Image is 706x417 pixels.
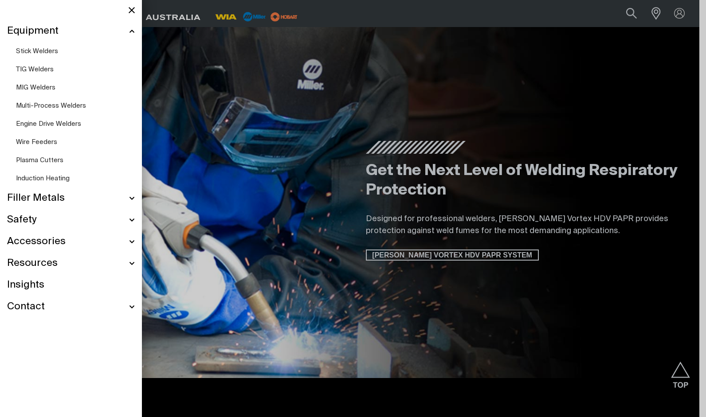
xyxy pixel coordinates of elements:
[7,192,65,205] span: Filler Metals
[7,274,135,296] a: Insights
[7,235,66,248] span: Accessories
[16,157,63,164] span: Plasma Cutters
[16,84,55,91] span: MIG Welders
[16,121,81,127] span: Engine Drive Welders
[7,253,135,274] a: Resources
[16,102,86,109] span: Multi-Process Welders
[7,20,135,42] a: Equipment
[16,151,135,169] a: Plasma Cutters
[16,115,135,133] a: Engine Drive Welders
[7,257,58,270] span: Resources
[16,175,70,182] span: Induction Heating
[16,97,135,115] a: Multi-Process Welders
[7,42,135,187] ul: Equipment Submenu
[7,187,135,209] a: Filler Metals
[16,66,54,73] span: TIG Welders
[16,169,135,187] a: Induction Heating
[7,300,45,313] span: Contact
[7,25,59,38] span: Equipment
[16,78,135,97] a: MIG Welders
[16,48,58,55] span: Stick Welders
[16,60,135,78] a: TIG Welders
[7,214,36,226] span: Safety
[7,209,135,231] a: Safety
[7,231,135,253] a: Accessories
[7,279,44,292] span: Insights
[16,133,135,151] a: Wire Feeders
[7,296,135,318] a: Contact
[16,139,57,145] span: Wire Feeders
[16,42,135,60] a: Stick Welders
